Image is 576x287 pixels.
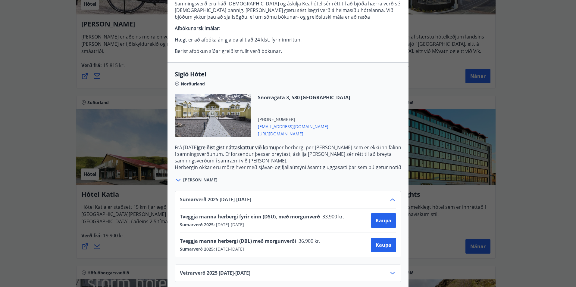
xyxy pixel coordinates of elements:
p: Berist afbókun síðar greiðist fullt verð bókunar. [175,48,401,54]
strong: Afbókunarskilmálar [175,25,219,32]
span: Sigló Hótel [175,70,401,79]
span: [EMAIL_ADDRESS][DOMAIN_NAME] [258,122,350,130]
p: : [175,25,401,32]
p: Hægt er að afbóka án gjalda allt að 24 klst. fyrir innritun. [175,36,401,43]
p: Samningsverð eru háð [DEMOGRAPHIC_DATA] og áskilja Keahótel sér rétt til að bjóða hærra verð sé [... [175,0,401,20]
span: [PHONE_NUMBER] [258,116,350,122]
span: Norðurland [181,81,205,87]
span: Snorragata 3, 580 [GEOGRAPHIC_DATA] [258,94,350,101]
